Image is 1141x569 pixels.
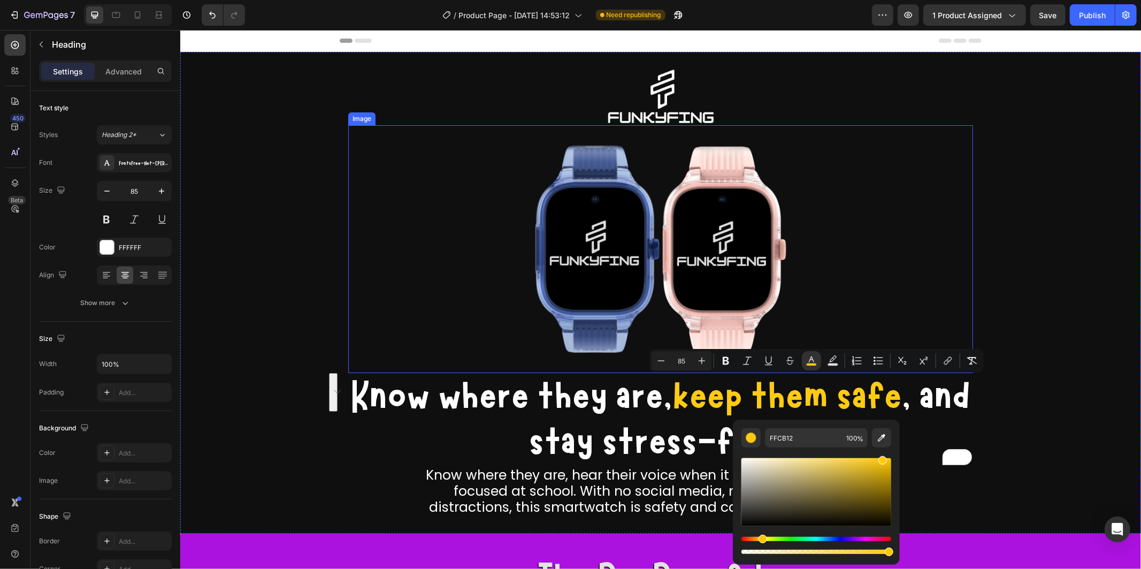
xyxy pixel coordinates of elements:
[39,293,172,313] button: Show more
[1039,11,1057,20] span: Save
[765,428,842,447] input: E.g FFFFFF
[39,476,58,485] div: Image
[39,359,57,369] div: Width
[493,347,722,387] span: keep them safe
[70,9,75,21] p: 7
[39,103,68,113] div: Text style
[1070,4,1115,26] button: Publish
[39,388,64,397] div: Padding
[293,95,668,344] img: gempages_585839517215228763-535cdf79-4d6d-4faf-bc59-87d11d0299a5.png
[454,10,457,21] span: /
[923,4,1026,26] button: 1 product assigned
[649,349,984,373] div: Editor contextual toolbar
[97,125,172,145] button: Heading 2*
[180,30,1141,569] iframe: To enrich screen reader interactions, please activate Accessibility in Grammarly extension settings
[932,10,1002,21] span: 1 product assigned
[52,38,167,51] p: Heading
[119,388,169,398] div: Add...
[39,130,58,140] div: Styles
[427,39,534,95] img: gempages_585839517215228763-e1c720e7-fec8-45f8-ae5f-cce3e4349543.png
[119,476,169,486] div: Add...
[53,66,83,77] p: Settings
[39,332,67,346] div: Size
[39,421,91,436] div: Background
[39,242,56,252] div: Color
[202,4,245,26] div: Undo/Redo
[1105,517,1130,542] div: Open Intercom Messenger
[39,268,69,283] div: Align
[119,243,169,253] div: FFFFFF
[8,196,26,204] div: Beta
[119,158,169,168] div: FontsFree-Net-[PERSON_NAME]-Regular
[1079,10,1106,21] div: Publish
[39,536,60,546] div: Border
[607,10,661,20] span: Need republishing
[119,449,169,458] div: Add...
[102,130,136,140] span: Heading 2*
[170,84,193,94] div: Image
[168,343,793,436] h2: To enrich screen reader interactions, please activate Accessibility in Grammarly extension settings
[119,537,169,547] div: Add...
[97,354,171,374] input: Auto
[4,4,80,26] button: 7
[169,344,792,435] p: Know where they are, , and stay stress-free.
[232,437,729,485] p: Know where they are, hear their voice when it matters, and keep them focused at school. With no s...
[857,433,863,445] span: %
[1030,4,1066,26] button: Save
[39,184,67,198] div: Size
[81,298,131,308] div: Show more
[105,66,142,77] p: Advanced
[39,158,52,168] div: Font
[39,448,56,458] div: Color
[10,114,26,123] div: 450
[459,10,570,21] span: Product Page - [DATE] 14:53:12
[741,537,891,541] div: Hue
[39,510,73,524] div: Shape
